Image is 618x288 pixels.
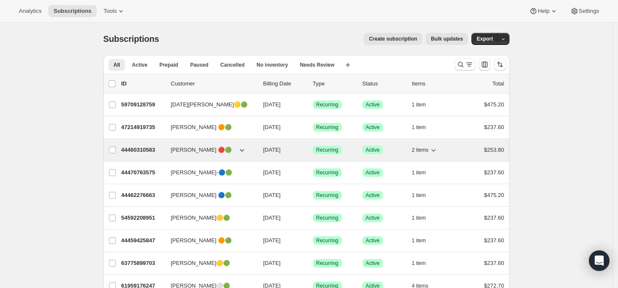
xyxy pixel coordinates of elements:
[412,101,426,108] span: 1 item
[366,169,380,176] span: Active
[484,124,504,130] span: $237.60
[256,62,288,68] span: No inventory
[121,189,504,201] div: 44462276663[PERSON_NAME] 🔵🟢[DATE]SuccessRecurringSuccessActive1 item$475.20
[412,121,436,133] button: 1 item
[589,250,609,271] div: Open Intercom Messenger
[53,8,91,15] span: Subscriptions
[426,33,468,45] button: Bulk updates
[316,169,338,176] span: Recurring
[484,147,504,153] span: $253.80
[121,146,164,154] p: 44460310583
[366,215,380,221] span: Active
[484,215,504,221] span: $237.60
[166,166,251,179] button: [PERSON_NAME]-🔵🟢
[171,168,232,177] span: [PERSON_NAME]-🔵🟢
[579,8,599,15] span: Settings
[121,191,164,200] p: 44462276663
[121,123,164,132] p: 47214919735
[121,214,164,222] p: 54592208951
[362,79,405,88] p: Status
[412,260,426,267] span: 1 item
[121,257,504,269] div: 63775899703[PERSON_NAME]🟡🟢[DATE]SuccessRecurringSuccessActive1 item$237.60
[103,34,159,44] span: Subscriptions
[412,189,436,201] button: 1 item
[316,101,338,108] span: Recurring
[114,62,120,68] span: All
[121,144,504,156] div: 44460310583[PERSON_NAME] 🔴🟢[DATE]SuccessRecurringSuccessActive2 items$253.80
[479,59,491,71] button: Customize table column order and visibility
[263,147,281,153] span: [DATE]
[484,192,504,198] span: $475.20
[190,62,209,68] span: Paused
[98,5,130,17] button: Tools
[431,35,463,42] span: Bulk updates
[171,79,256,88] p: Customer
[171,214,230,222] span: [PERSON_NAME]🟡🟢
[412,192,426,199] span: 1 item
[471,33,498,45] button: Export
[263,237,281,244] span: [DATE]
[412,99,436,111] button: 1 item
[14,5,47,17] button: Analytics
[366,124,380,131] span: Active
[484,101,504,108] span: $475.20
[121,100,164,109] p: 59709128759
[412,169,426,176] span: 1 item
[364,33,422,45] button: Create subscription
[121,168,164,177] p: 44470763575
[48,5,97,17] button: Subscriptions
[366,101,380,108] span: Active
[366,260,380,267] span: Active
[412,237,426,244] span: 1 item
[313,79,356,88] div: Type
[121,259,164,267] p: 63775899703
[412,144,438,156] button: 2 items
[263,192,281,198] span: [DATE]
[366,147,380,153] span: Active
[171,259,230,267] span: [PERSON_NAME]🟡🟢
[166,234,251,247] button: [PERSON_NAME] 🟠🟢
[121,212,504,224] div: 54592208951[PERSON_NAME]🟡🟢[DATE]SuccessRecurringSuccessActive1 item$237.60
[484,260,504,266] span: $237.60
[316,215,338,221] span: Recurring
[412,257,436,269] button: 1 item
[263,101,281,108] span: [DATE]
[121,79,164,88] p: ID
[171,123,232,132] span: [PERSON_NAME] 🟠🟢
[492,79,504,88] p: Total
[412,147,429,153] span: 2 items
[121,167,504,179] div: 44470763575[PERSON_NAME]-🔵🟢[DATE]SuccessRecurringSuccessActive1 item$237.60
[132,62,147,68] span: Active
[484,169,504,176] span: $237.60
[455,59,475,71] button: Search and filter results
[316,147,338,153] span: Recurring
[477,35,493,42] span: Export
[263,169,281,176] span: [DATE]
[263,260,281,266] span: [DATE]
[366,237,380,244] span: Active
[412,167,436,179] button: 1 item
[121,235,504,247] div: 44459425847[PERSON_NAME] 🟠🟢[DATE]SuccessRecurringSuccessActive1 item$237.60
[171,100,248,109] span: [DATE][PERSON_NAME]🟡🟢
[263,124,281,130] span: [DATE]
[263,79,306,88] p: Billing Date
[369,35,417,42] span: Create subscription
[316,260,338,267] span: Recurring
[341,59,355,71] button: Create new view
[171,236,232,245] span: [PERSON_NAME] 🟠🟢
[524,5,563,17] button: Help
[166,211,251,225] button: [PERSON_NAME]🟡🟢
[412,235,436,247] button: 1 item
[316,237,338,244] span: Recurring
[166,188,251,202] button: [PERSON_NAME] 🔵🟢
[412,124,426,131] span: 1 item
[316,124,338,131] span: Recurring
[171,146,232,154] span: [PERSON_NAME] 🔴🟢
[263,215,281,221] span: [DATE]
[121,79,504,88] div: IDCustomerBilling DateTypeStatusItemsTotal
[166,98,251,112] button: [DATE][PERSON_NAME]🟡🟢
[166,256,251,270] button: [PERSON_NAME]🟡🟢
[166,120,251,134] button: [PERSON_NAME] 🟠🟢
[316,192,338,199] span: Recurring
[565,5,604,17] button: Settings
